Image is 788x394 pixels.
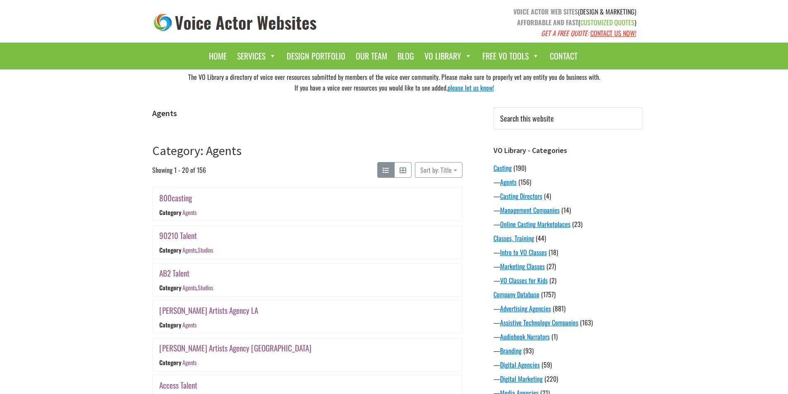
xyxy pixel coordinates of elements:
span: (190) [513,163,526,173]
a: Category: Agents [152,143,242,158]
div: — [493,247,642,257]
div: — [493,303,642,313]
a: Free VO Tools [478,47,544,65]
a: Advertising Agencies [500,303,551,313]
a: Blog [393,47,418,65]
a: Studios [197,246,213,254]
div: Category [159,320,181,329]
a: [PERSON_NAME] Artists Agency LA [159,304,258,316]
a: Casting [493,163,512,173]
span: (163) [580,318,593,327]
a: Digital Marketing [500,374,543,384]
strong: AFFORDABLE AND FAST [517,17,578,27]
em: GET A FREE QUOTE: [541,28,589,38]
a: Studios [197,283,213,292]
a: Assistive Technology Companies [500,318,578,327]
a: Online Casting Marketplaces [500,219,570,229]
div: , [182,246,213,254]
a: please let us know! [448,83,494,93]
div: — [493,360,642,370]
div: — [493,191,642,201]
span: (23) [572,219,582,229]
span: (2) [549,275,556,285]
a: Casting Directors [500,191,542,201]
a: Agents [182,208,196,217]
a: Our Team [352,47,391,65]
a: Contact [546,47,582,65]
div: — [493,318,642,327]
a: AB2 Talent [159,267,189,279]
a: VO Classes for Kids [500,275,548,285]
span: (93) [523,346,534,356]
a: Services [233,47,280,65]
img: voice_actor_websites_logo [152,12,319,33]
strong: VOICE ACTOR WEB SITES [513,7,578,17]
div: Category [159,358,181,367]
span: (156) [518,177,531,187]
div: — [493,177,642,187]
div: — [493,261,642,271]
span: (14) [561,205,571,215]
a: Access Talent [159,379,197,391]
div: — [493,219,642,229]
span: (44) [536,233,546,243]
a: 90210 Talent [159,229,197,241]
a: Branding [500,346,522,356]
div: — [493,205,642,215]
a: Classes, Training [493,233,534,243]
a: 800casting [159,192,192,204]
a: VO Library [420,47,476,65]
span: (4) [544,191,551,201]
a: Agents [182,358,196,367]
button: Sort by: Title [415,162,462,178]
a: Agents [182,320,196,329]
span: (1757) [541,289,556,299]
div: Category [159,208,181,217]
a: CONTACT US NOW! [590,28,636,38]
span: (27) [546,261,556,271]
a: Agents [182,246,196,254]
span: (59) [541,360,552,370]
div: — [493,275,642,285]
div: — [493,332,642,341]
div: — [493,346,642,356]
span: (220) [544,374,558,384]
span: (881) [553,303,565,313]
p: (DESIGN & MARKETING) ( ) [400,6,636,38]
div: Category [159,283,181,292]
a: Digital Agencies [500,360,540,370]
a: Agents [500,177,517,187]
a: [PERSON_NAME] Artists Agency [GEOGRAPHIC_DATA] [159,342,311,354]
input: Search this website [493,107,642,129]
div: — [493,374,642,384]
span: CUSTOMIZED QUOTES [580,17,635,27]
span: Showing 1 - 20 of 156 [152,162,206,178]
a: Marketing Classes [500,261,545,271]
h3: VO Library - Categories [493,146,642,155]
a: Management Companies [500,205,560,215]
a: Audiobook Narrators [500,332,550,341]
span: (18) [548,247,558,257]
span: (1) [551,332,558,341]
div: The VO Library a directory of voice over resources submitted by members of the voice over communi... [146,69,642,95]
div: Category [159,246,181,254]
a: Company Database [493,289,539,299]
div: , [182,283,213,292]
a: Intro to VO Classes [500,247,547,257]
a: Home [205,47,231,65]
a: Design Portfolio [283,47,350,65]
h1: Agents [152,108,462,118]
a: Agents [182,283,196,292]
